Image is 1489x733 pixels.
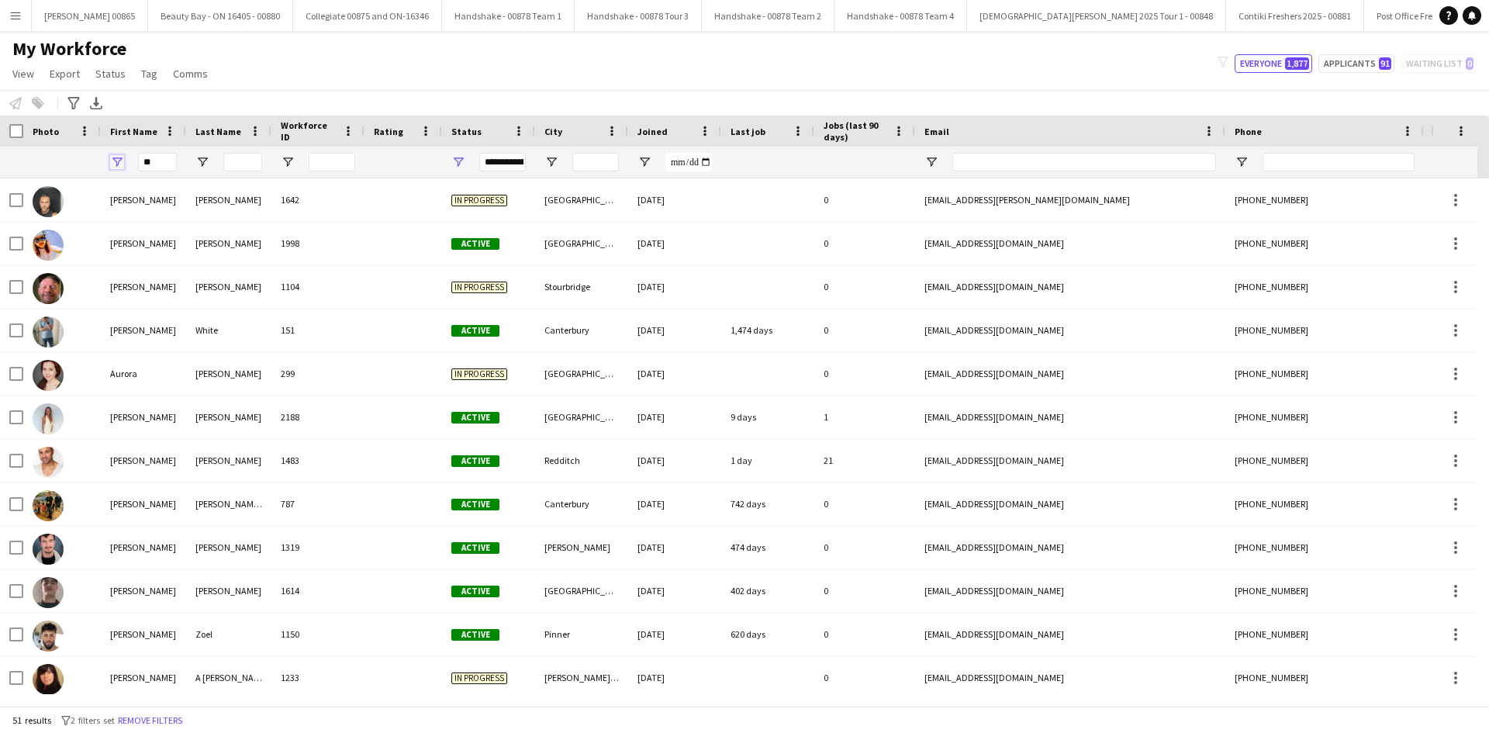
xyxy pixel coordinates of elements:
a: Tag [135,64,164,84]
div: 21 [814,439,915,482]
div: [PERSON_NAME] [186,265,271,308]
div: 0 [814,265,915,308]
span: In progress [451,195,507,206]
button: Collegiate 00875 and ON-16346 [293,1,442,31]
span: Email [924,126,949,137]
span: In progress [451,282,507,293]
div: [PERSON_NAME] [101,613,186,655]
button: Open Filter Menu [281,155,295,169]
span: Active [451,629,499,641]
img: Cameron Harris [33,534,64,565]
div: Zoel [186,613,271,655]
a: View [6,64,40,84]
button: Remove filters [115,712,185,729]
img: Aaron Harvey [33,230,64,261]
div: [DATE] [628,222,721,265]
div: [PERSON_NAME] [101,526,186,569]
div: [PHONE_NUMBER] [1225,526,1424,569]
button: Handshake - 00878 Tour 3 [575,1,702,31]
div: [GEOGRAPHIC_DATA] [535,352,628,395]
img: Cameron Dean [33,447,64,478]
div: [DATE] [628,439,721,482]
div: [PERSON_NAME] [535,526,628,569]
app-action-btn: Advanced filters [64,94,83,112]
div: 0 [814,482,915,525]
input: Workforce ID Filter Input [309,153,355,171]
div: [DATE] [628,482,721,525]
img: Aurora Adams [33,360,64,391]
div: 9 days [721,396,814,438]
div: Pinner [535,613,628,655]
div: [DATE] [628,352,721,395]
span: Comms [173,67,208,81]
div: [PHONE_NUMBER] [1225,309,1424,351]
div: [PERSON_NAME][GEOGRAPHIC_DATA] [535,656,628,699]
div: [PERSON_NAME] [101,309,186,351]
img: Cameron Earl-Dieppedalle [33,490,64,521]
div: 2188 [271,396,364,438]
div: [EMAIL_ADDRESS][DOMAIN_NAME] [915,352,1225,395]
input: City Filter Input [572,153,619,171]
div: [PHONE_NUMBER] [1225,178,1424,221]
span: In progress [451,368,507,380]
div: [PHONE_NUMBER] [1225,656,1424,699]
div: Aurora [101,352,186,395]
button: Handshake - 00878 Team 2 [702,1,834,31]
div: White [186,309,271,351]
input: First Name Filter Input [138,153,177,171]
span: Last job [731,126,765,137]
span: In progress [451,672,507,684]
button: Contiki Freshers 2025 - 00881 [1226,1,1364,31]
span: Status [451,126,482,137]
div: [PHONE_NUMBER] [1225,352,1424,395]
span: City [544,126,562,137]
div: Canterbury [535,309,628,351]
div: [DATE] [628,309,721,351]
div: [PHONE_NUMBER] [1225,265,1424,308]
button: Open Filter Menu [544,155,558,169]
img: Brooke Latham [33,403,64,434]
span: View [12,67,34,81]
div: [EMAIL_ADDRESS][DOMAIN_NAME] [915,569,1225,612]
span: 91 [1379,57,1391,70]
button: Everyone1,877 [1235,54,1312,73]
span: My Workforce [12,37,126,61]
button: Open Filter Menu [451,155,465,169]
div: [EMAIL_ADDRESS][DOMAIN_NAME] [915,656,1225,699]
button: Open Filter Menu [110,155,124,169]
div: [PHONE_NUMBER] [1225,613,1424,655]
a: Comms [167,64,214,84]
span: Joined [637,126,668,137]
button: Handshake - 00878 Team 4 [834,1,967,31]
div: [EMAIL_ADDRESS][DOMAIN_NAME] [915,613,1225,655]
span: Phone [1235,126,1262,137]
div: [GEOGRAPHIC_DATA] [535,222,628,265]
div: [EMAIL_ADDRESS][DOMAIN_NAME] [915,309,1225,351]
div: 1614 [271,569,364,612]
div: [PHONE_NUMBER] [1225,439,1424,482]
div: 1,474 days [721,309,814,351]
div: [PHONE_NUMBER] [1225,396,1424,438]
div: 1233 [271,656,364,699]
img: Aaron Nelson [33,273,64,304]
a: Export [43,64,86,84]
img: Cameron Simpson [33,577,64,608]
span: Active [451,325,499,337]
span: 2 filters set [71,714,115,726]
span: Active [451,412,499,424]
div: 299 [271,352,364,395]
div: 1104 [271,265,364,308]
img: Cameron Zoel [33,621,64,652]
button: Handshake - 00878 Team 1 [442,1,575,31]
div: [DATE] [628,656,721,699]
div: [PERSON_NAME] [101,482,186,525]
div: [EMAIL_ADDRESS][PERSON_NAME][DOMAIN_NAME] [915,178,1225,221]
div: 402 days [721,569,814,612]
div: 0 [814,178,915,221]
div: 787 [271,482,364,525]
div: A [PERSON_NAME] [186,656,271,699]
div: [PHONE_NUMBER] [1225,569,1424,612]
button: [PERSON_NAME] 00865 [32,1,148,31]
div: [PERSON_NAME] [101,222,186,265]
div: 0 [814,352,915,395]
